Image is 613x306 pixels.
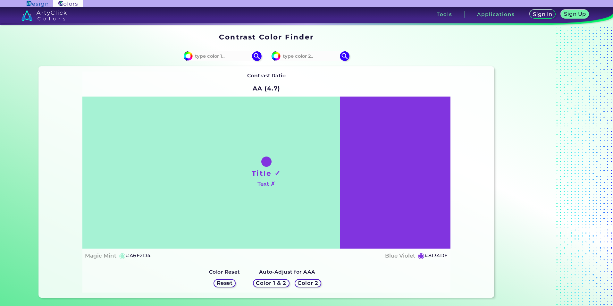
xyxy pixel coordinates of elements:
[119,252,126,259] h5: ◉
[562,10,588,18] a: Sign Up
[385,251,415,260] h4: Blue Violet
[250,81,283,95] h2: AA (4.7)
[252,168,281,178] h1: Title ✓
[565,12,585,16] h5: Sign Up
[27,1,48,7] img: ArtyClick Design logo
[531,10,555,18] a: Sign In
[281,52,340,60] input: type color 2..
[85,251,116,260] h4: Magic Mint
[534,12,551,17] h5: Sign In
[340,51,349,61] img: icon search
[209,269,240,275] strong: Color Reset
[257,281,285,285] h5: Color 1 & 2
[252,51,262,61] img: icon search
[424,251,448,260] h5: #8134DF
[21,10,67,21] img: logo_artyclick_colors_white.svg
[247,72,286,79] strong: Contrast Ratio
[217,281,232,285] h5: Reset
[418,252,425,259] h5: ◉
[497,31,577,300] iframe: Advertisement
[126,251,150,260] h5: #A6F2D4
[259,269,315,275] strong: Auto-Adjust for AAA
[193,52,252,60] input: type color 1..
[219,32,314,42] h1: Contrast Color Finder
[437,12,452,17] h3: Tools
[477,12,515,17] h3: Applications
[298,281,317,285] h5: Color 2
[257,179,275,189] h4: Text ✗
